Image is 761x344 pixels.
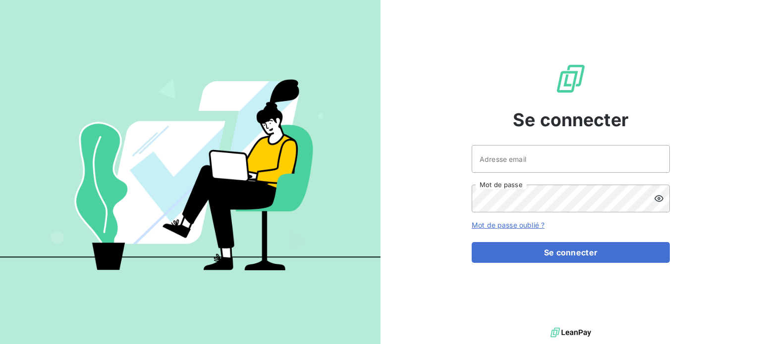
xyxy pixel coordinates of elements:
[472,145,670,173] input: placeholder
[513,106,629,133] span: Se connecter
[472,242,670,263] button: Se connecter
[550,325,591,340] img: logo
[555,63,587,95] img: Logo LeanPay
[472,221,544,229] a: Mot de passe oublié ?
